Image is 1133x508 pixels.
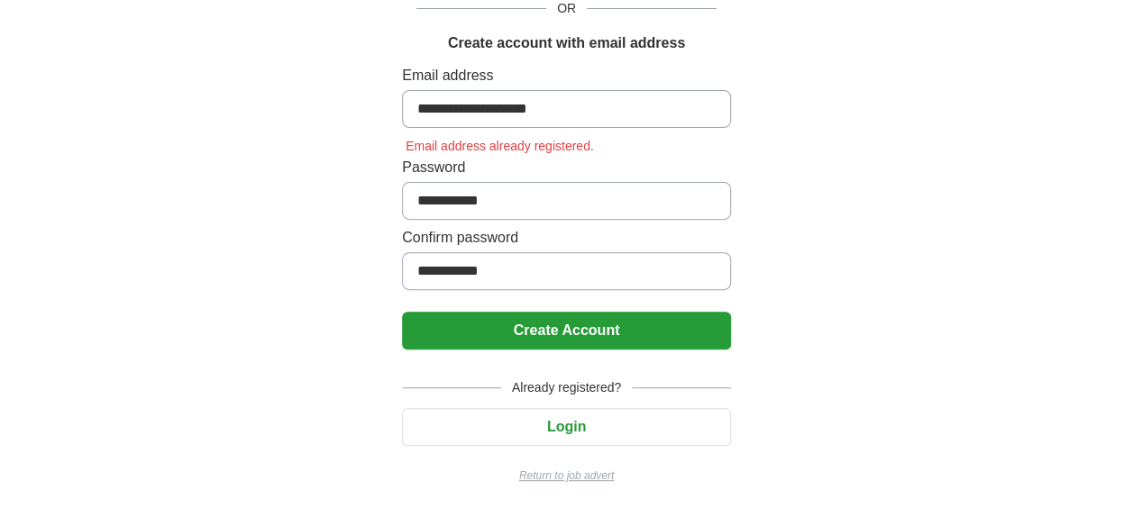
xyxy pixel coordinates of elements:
[402,139,598,153] span: Email address already registered.
[402,157,731,178] label: Password
[402,65,731,86] label: Email address
[402,312,731,349] button: Create Account
[402,419,731,434] a: Login
[448,32,685,54] h1: Create account with email address
[402,227,731,249] label: Confirm password
[402,467,731,484] a: Return to job advert
[501,378,632,397] span: Already registered?
[402,408,731,446] button: Login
